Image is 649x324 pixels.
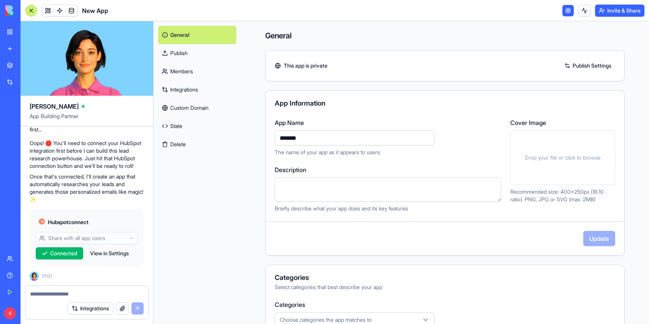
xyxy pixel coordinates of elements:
[68,302,113,315] button: Integrations
[280,316,372,324] span: Choose categories the app matches to
[275,100,615,107] div: App Information
[48,218,89,226] span: Hubspot connect
[30,139,144,170] p: Oops! 🛑 You'll need to connect your HubSpot integration first before I can build this lead resear...
[560,60,615,72] a: Publish Settings
[30,173,144,203] p: Once that's connected, I'll create an app that automatically researches your leads and generates ...
[86,247,133,259] button: View in Settings
[510,130,615,185] div: Drop your file or click to browse
[510,188,615,203] p: Recommended size: 400x250px (16:10 ratio). PNG, JPG or SVG (max. 2MB)
[158,26,236,44] a: General
[36,247,83,259] button: Connected
[275,283,615,291] div: Select categories that best describe your app
[158,117,236,135] a: State
[595,5,644,17] button: Invite & Share
[275,118,501,127] label: App Name
[265,30,625,41] h4: General
[158,99,236,117] a: Custom Domain
[275,205,501,212] p: Briefly describe what your app does and its key features
[275,274,615,281] div: Categories
[5,5,52,16] img: logo
[525,154,601,161] span: Drop your file or click to browse
[30,112,144,126] span: App Building Partner
[158,62,236,81] a: Members
[39,218,45,224] img: hubspot
[158,81,236,99] a: Integrations
[30,272,39,281] img: Ella_00000_wcx2te.png
[158,44,236,62] a: Publish
[30,102,79,111] span: [PERSON_NAME]
[158,135,236,153] button: Delete
[275,149,501,156] p: The name of your app as it appears to users
[275,300,615,309] label: Categories
[82,6,108,15] span: New App
[510,118,615,127] label: Cover Image
[42,273,52,279] span: 17:01
[284,62,328,70] span: This app is private
[50,250,77,257] span: Connected
[275,165,501,174] label: Description
[4,307,16,319] span: S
